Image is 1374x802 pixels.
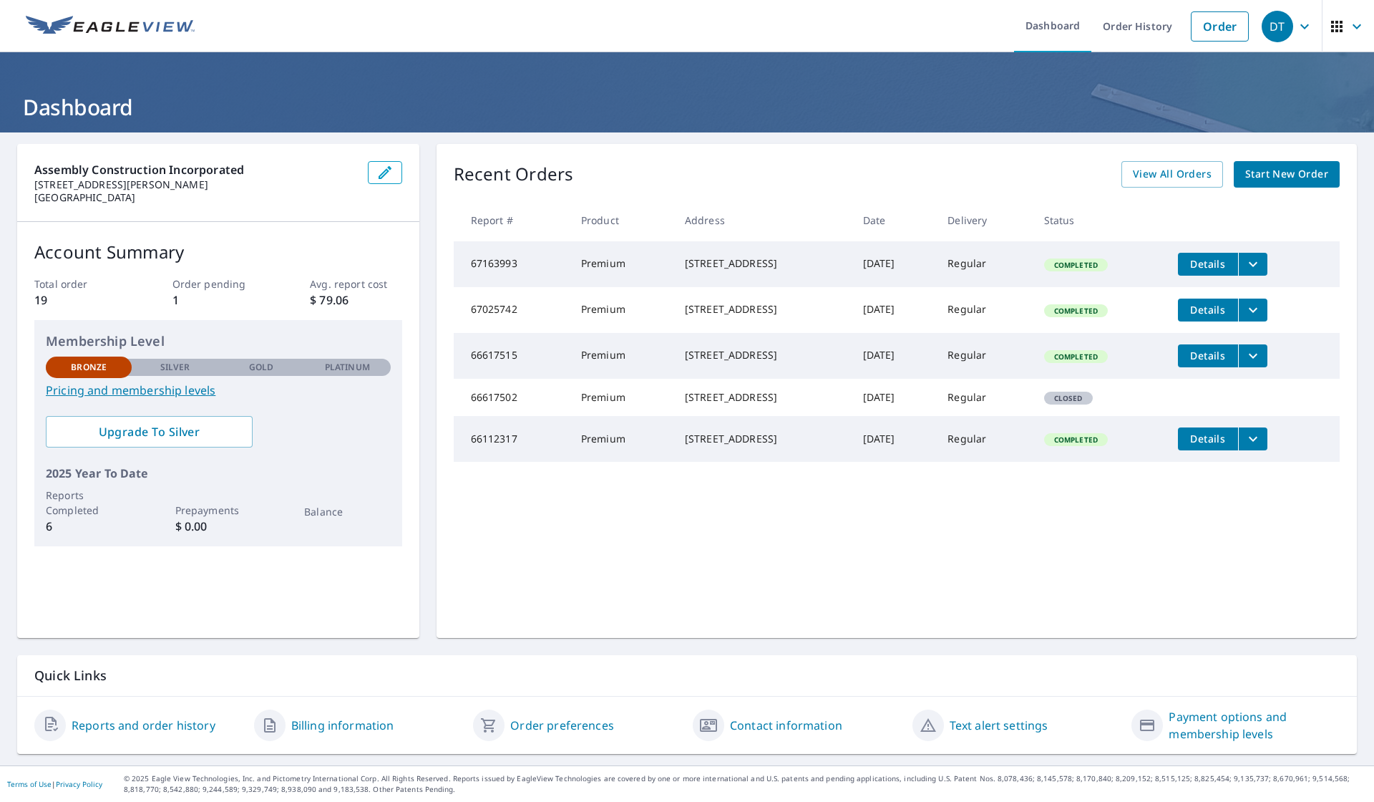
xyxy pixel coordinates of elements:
div: [STREET_ADDRESS] [685,348,840,362]
div: [STREET_ADDRESS] [685,390,840,405]
td: [DATE] [852,241,937,287]
a: Payment options and membership levels [1169,708,1340,743]
p: Prepayments [175,503,261,518]
span: Completed [1046,306,1106,316]
p: | [7,780,102,788]
th: Report # [454,199,570,241]
p: 2025 Year To Date [46,465,391,482]
div: [STREET_ADDRESS] [685,432,840,446]
td: Regular [936,333,1032,379]
td: [DATE] [852,287,937,333]
p: 6 [46,518,132,535]
td: Regular [936,241,1032,287]
span: View All Orders [1133,165,1212,183]
span: Completed [1046,352,1106,362]
a: Terms of Use [7,779,52,789]
td: 66617502 [454,379,570,416]
td: Premium [570,287,673,333]
h1: Dashboard [17,92,1357,122]
th: Status [1033,199,1166,241]
p: Gold [249,361,273,374]
button: filesDropdownBtn-67163993 [1238,253,1267,276]
th: Address [673,199,852,241]
a: Upgrade To Silver [46,416,253,448]
td: Premium [570,241,673,287]
a: Billing information [291,717,394,734]
td: 66617515 [454,333,570,379]
p: $ 79.06 [310,291,401,309]
p: Bronze [71,361,107,374]
button: filesDropdownBtn-67025742 [1238,299,1267,322]
span: Details [1187,432,1229,445]
span: Closed [1046,393,1091,403]
button: detailsBtn-67163993 [1178,253,1238,276]
button: detailsBtn-67025742 [1178,299,1238,322]
td: [DATE] [852,333,937,379]
p: Balance [304,504,390,519]
p: [GEOGRAPHIC_DATA] [34,191,356,204]
td: Premium [570,333,673,379]
span: Details [1187,257,1229,271]
td: Premium [570,379,673,416]
td: Premium [570,416,673,462]
td: 66112317 [454,416,570,462]
button: filesDropdownBtn-66617515 [1238,344,1267,367]
button: detailsBtn-66112317 [1178,427,1238,450]
button: detailsBtn-66617515 [1178,344,1238,367]
p: [STREET_ADDRESS][PERSON_NAME] [34,178,356,191]
a: Text alert settings [950,717,1048,734]
span: Upgrade To Silver [57,424,241,440]
td: Regular [936,379,1032,416]
p: Quick Links [34,667,1340,685]
a: Reports and order history [72,717,215,734]
p: Order pending [172,276,264,291]
a: Start New Order [1234,161,1340,188]
span: Completed [1046,435,1106,445]
a: Order [1191,11,1249,42]
td: Regular [936,287,1032,333]
span: Start New Order [1245,165,1328,183]
p: 1 [172,291,264,309]
th: Product [570,199,673,241]
td: Regular [936,416,1032,462]
p: Platinum [325,361,370,374]
button: filesDropdownBtn-66112317 [1238,427,1267,450]
a: Pricing and membership levels [46,382,391,399]
span: Details [1187,303,1229,317]
span: Details [1187,349,1229,362]
td: 67025742 [454,287,570,333]
p: Total order [34,276,126,291]
a: Privacy Policy [56,779,102,789]
p: Assembly Construction Incorporated [34,161,356,178]
p: Recent Orders [454,161,574,188]
td: [DATE] [852,379,937,416]
th: Date [852,199,937,241]
a: Order preferences [510,717,614,734]
th: Delivery [936,199,1032,241]
p: Silver [160,361,190,374]
a: View All Orders [1121,161,1223,188]
p: Membership Level [46,332,391,351]
td: [DATE] [852,416,937,462]
p: © 2025 Eagle View Technologies, Inc. and Pictometry International Corp. All Rights Reserved. Repo... [124,773,1367,795]
a: Contact information [730,717,842,734]
p: $ 0.00 [175,518,261,535]
p: Account Summary [34,239,402,265]
td: 67163993 [454,241,570,287]
img: EV Logo [26,16,195,37]
div: [STREET_ADDRESS] [685,256,840,271]
div: DT [1262,11,1293,42]
span: Completed [1046,260,1106,270]
p: Reports Completed [46,488,132,518]
p: 19 [34,291,126,309]
p: Avg. report cost [310,276,401,291]
div: [STREET_ADDRESS] [685,302,840,317]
